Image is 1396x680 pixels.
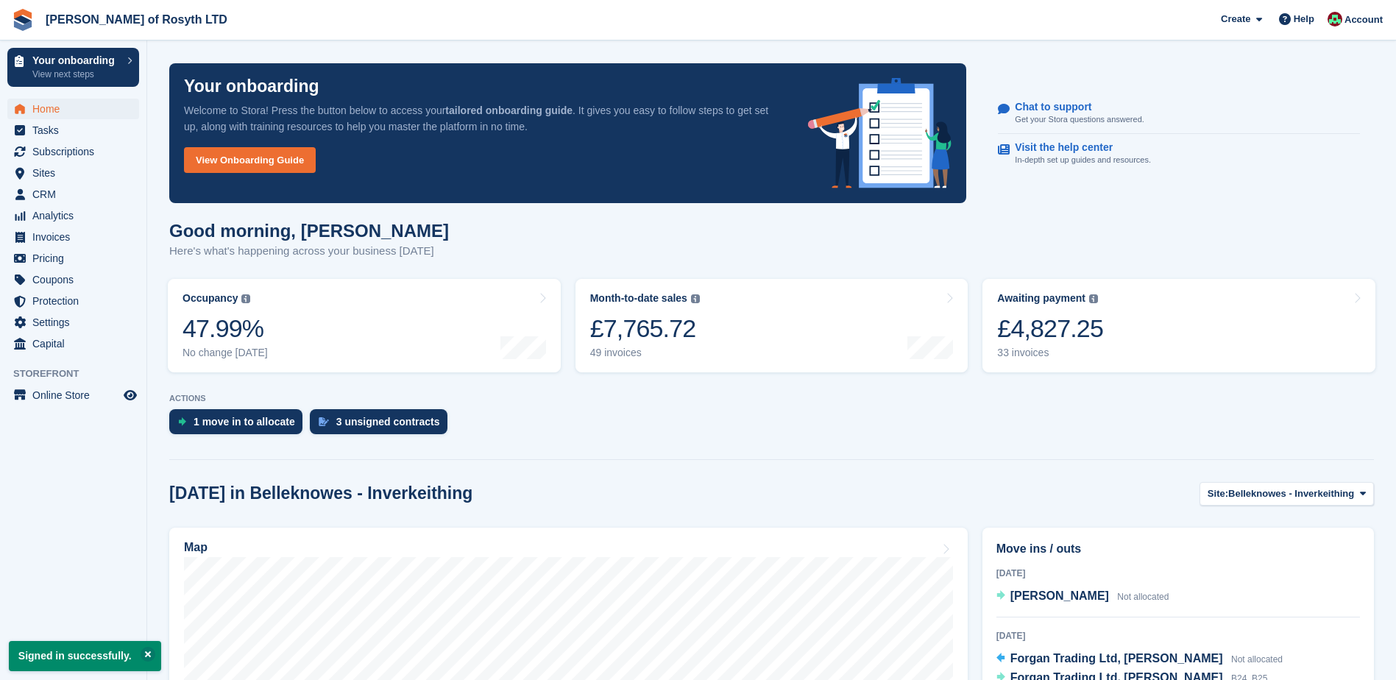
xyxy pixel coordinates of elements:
span: Invoices [32,227,121,247]
a: menu [7,99,139,119]
span: Analytics [32,205,121,226]
img: contract_signature_icon-13c848040528278c33f63329250d36e43548de30e8caae1d1a13099fd9432cc5.svg [319,417,329,426]
span: Forgan Trading Ltd, [PERSON_NAME] [1010,652,1223,665]
span: Online Store [32,385,121,405]
p: Here's what's happening across your business [DATE] [169,243,449,260]
div: Awaiting payment [997,292,1085,305]
h2: [DATE] in Belleknowes - Inverkeithing [169,484,472,503]
span: Tasks [32,120,121,141]
a: Chat to support Get your Stora questions answered. [998,93,1360,134]
a: menu [7,120,139,141]
div: Month-to-date sales [590,292,687,305]
div: 33 invoices [997,347,1103,359]
a: menu [7,269,139,290]
a: [PERSON_NAME] of Rosyth LTD [40,7,233,32]
p: In-depth set up guides and resources. [1015,154,1151,166]
p: Welcome to Stora! Press the button below to access your . It gives you easy to follow steps to ge... [184,102,784,135]
span: Belleknowes - Inverkeithing [1228,486,1354,501]
span: Account [1344,13,1383,27]
span: Subscriptions [32,141,121,162]
a: menu [7,248,139,269]
a: 1 move in to allocate [169,409,310,442]
p: Signed in successfully. [9,641,161,671]
a: View Onboarding Guide [184,147,316,173]
p: ACTIONS [169,394,1374,403]
img: icon-info-grey-7440780725fd019a000dd9b08b2336e03edf1995a4989e88bcd33f0948082b44.svg [1089,294,1098,303]
p: Visit the help center [1015,141,1139,154]
h1: Good morning, [PERSON_NAME] [169,221,449,241]
p: Chat to support [1015,101,1132,113]
span: [PERSON_NAME] [1010,589,1109,602]
img: icon-info-grey-7440780725fd019a000dd9b08b2336e03edf1995a4989e88bcd33f0948082b44.svg [241,294,250,303]
span: Site: [1208,486,1228,501]
a: Awaiting payment £4,827.25 33 invoices [982,279,1375,372]
a: menu [7,184,139,205]
img: move_ins_to_allocate_icon-fdf77a2bb77ea45bf5b3d319d69a93e2d87916cf1d5bf7949dd705db3b84f3ca.svg [178,417,186,426]
a: menu [7,141,139,162]
div: £7,765.72 [590,314,700,344]
a: menu [7,385,139,405]
div: Occupancy [183,292,238,305]
h2: Map [184,541,208,554]
a: Occupancy 47.99% No change [DATE] [168,279,561,372]
a: menu [7,227,139,247]
span: CRM [32,184,121,205]
a: Visit the help center In-depth set up guides and resources. [998,134,1360,174]
strong: tailored onboarding guide [445,105,573,116]
a: menu [7,312,139,333]
span: Capital [32,333,121,354]
span: Protection [32,291,121,311]
a: menu [7,333,139,354]
span: Not allocated [1231,654,1283,665]
a: Month-to-date sales £7,765.72 49 invoices [575,279,968,372]
span: Coupons [32,269,121,290]
h2: Move ins / outs [996,540,1360,558]
span: Settings [32,312,121,333]
a: menu [7,291,139,311]
div: 49 invoices [590,347,700,359]
div: £4,827.25 [997,314,1103,344]
img: icon-info-grey-7440780725fd019a000dd9b08b2336e03edf1995a4989e88bcd33f0948082b44.svg [691,294,700,303]
div: No change [DATE] [183,347,268,359]
img: onboarding-info-6c161a55d2c0e0a8cae90662b2fe09162a5109e8cc188191df67fb4f79e88e88.svg [808,78,952,188]
span: Create [1221,12,1250,26]
a: menu [7,163,139,183]
div: [DATE] [996,629,1360,642]
span: Not allocated [1117,592,1169,602]
p: Get your Stora questions answered. [1015,113,1144,126]
div: 1 move in to allocate [194,416,295,428]
span: Pricing [32,248,121,269]
p: Your onboarding [184,78,319,95]
div: [DATE] [996,567,1360,580]
a: Your onboarding View next steps [7,48,139,87]
span: Storefront [13,366,146,381]
span: Home [32,99,121,119]
button: Site: Belleknowes - Inverkeithing [1200,482,1374,506]
img: stora-icon-8386f47178a22dfd0bd8f6a31ec36ba5ce8667c1dd55bd0f319d3a0aa187defe.svg [12,9,34,31]
span: Help [1294,12,1314,26]
a: [PERSON_NAME] Not allocated [996,587,1169,606]
p: Your onboarding [32,55,120,65]
img: Anne Thomson [1328,12,1342,26]
a: Forgan Trading Ltd, [PERSON_NAME] Not allocated [996,650,1283,669]
a: menu [7,205,139,226]
div: 47.99% [183,314,268,344]
a: 3 unsigned contracts [310,409,455,442]
a: Preview store [121,386,139,404]
span: Sites [32,163,121,183]
p: View next steps [32,68,120,81]
div: 3 unsigned contracts [336,416,440,428]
